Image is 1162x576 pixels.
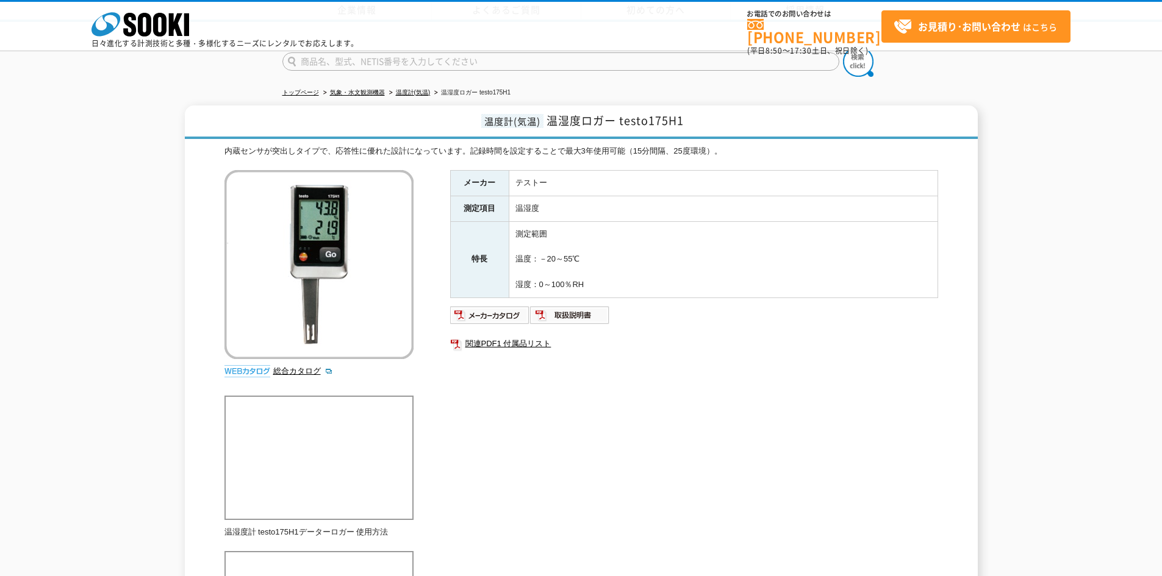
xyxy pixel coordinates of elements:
img: 取扱説明書 [530,305,610,325]
span: 温度計(気温) [481,114,543,128]
td: 温湿度 [509,196,938,221]
a: [PHONE_NUMBER] [747,19,881,44]
a: 総合カタログ [273,366,333,375]
img: メーカーカタログ [450,305,530,325]
strong: お見積り･お問い合わせ [918,19,1020,34]
a: 取扱説明書 [530,313,610,322]
th: 特長 [450,221,509,297]
span: 温湿度ロガー testo175H1 [547,112,684,129]
td: テストー [509,171,938,196]
span: はこちら [894,18,1057,36]
td: 測定範囲 温度：－20～55℃ 湿度：0～100％RH [509,221,938,297]
a: お見積り･お問い合わせはこちら [881,10,1071,43]
a: 関連PDF1 付属品リスト [450,336,938,352]
li: 温湿度ロガー testo175H1 [432,87,511,99]
a: 気象・水文観測機器 [330,89,385,96]
img: btn_search.png [843,46,873,77]
a: 温度計(気温) [396,89,431,96]
span: 17:30 [790,45,812,56]
span: (平日 ～ 土日、祝日除く) [747,45,868,56]
img: webカタログ [224,365,270,377]
span: お電話でのお問い合わせは [747,10,881,18]
a: トップページ [282,89,319,96]
img: 温湿度ロガー testo175H1 [224,170,414,359]
span: 8:50 [766,45,783,56]
p: 日々進化する計測技術と多種・多様化するニーズにレンタルでお応えします。 [91,40,359,47]
a: メーカーカタログ [450,313,530,322]
input: 商品名、型式、NETIS番号を入力してください [282,52,839,71]
th: メーカー [450,171,509,196]
div: 内蔵センサが突出しタイプで、応答性に優れた設計になっています。記録時間を設定することで最大3年使用可能（15分間隔、25度環境）。 [224,145,938,158]
p: 温湿度計 testo175H1データーロガー 使用方法 [224,526,414,539]
th: 測定項目 [450,196,509,221]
